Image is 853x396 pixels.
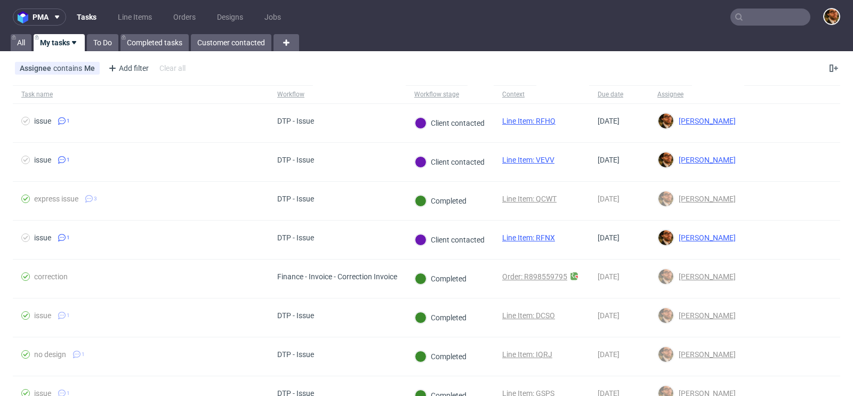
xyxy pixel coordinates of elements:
[111,9,158,26] a: Line Items
[415,273,466,285] div: Completed
[67,311,70,320] span: 1
[258,9,287,26] a: Jobs
[277,311,314,320] div: DTP - Issue
[34,156,51,164] div: issue
[34,117,51,125] div: issue
[598,90,640,99] span: Due date
[11,34,31,51] a: All
[502,350,552,359] a: Line Item: IQRJ
[167,9,202,26] a: Orders
[658,230,673,245] img: Matteo Corsico
[34,350,66,359] div: no design
[674,272,736,281] span: [PERSON_NAME]
[277,272,397,281] div: Finance - Invoice - Correction Invoice
[415,351,466,362] div: Completed
[277,350,314,359] div: DTP - Issue
[70,9,103,26] a: Tasks
[502,90,528,99] div: Context
[20,64,53,72] span: Assignee
[415,312,466,324] div: Completed
[277,117,314,125] div: DTP - Issue
[502,233,555,242] a: Line Item: RFNX
[674,195,736,203] span: [PERSON_NAME]
[598,350,619,359] span: [DATE]
[277,90,304,99] div: Workflow
[53,64,84,72] span: contains
[87,34,118,51] a: To Do
[34,195,78,203] div: express issue
[598,311,619,320] span: [DATE]
[82,350,85,359] span: 1
[674,156,736,164] span: [PERSON_NAME]
[598,117,619,125] span: [DATE]
[502,272,567,281] a: Order: R898559795
[415,117,485,129] div: Client contacted
[502,195,557,203] a: Line Item: QCWT
[658,191,673,206] img: Matteo Corsico
[415,195,466,207] div: Completed
[277,156,314,164] div: DTP - Issue
[658,114,673,128] img: Matteo Corsico
[502,156,554,164] a: Line Item: VEVV
[34,233,51,242] div: issue
[277,233,314,242] div: DTP - Issue
[157,61,188,76] div: Clear all
[67,233,70,242] span: 1
[21,90,260,99] span: Task name
[657,90,683,99] div: Assignee
[67,156,70,164] span: 1
[414,90,459,99] div: Workflow stage
[18,11,33,23] img: logo
[34,272,68,281] div: correction
[674,117,736,125] span: [PERSON_NAME]
[94,195,97,203] span: 3
[658,308,673,323] img: Matteo Corsico
[824,9,839,24] img: Matteo Corsico
[658,269,673,284] img: Matteo Corsico
[674,350,736,359] span: [PERSON_NAME]
[502,311,555,320] a: Line Item: DCSO
[13,9,66,26] button: pma
[658,152,673,167] img: Matteo Corsico
[598,156,619,164] span: [DATE]
[674,233,736,242] span: [PERSON_NAME]
[502,117,556,125] a: Line Item: RFHQ
[34,311,51,320] div: issue
[415,234,485,246] div: Client contacted
[211,9,250,26] a: Designs
[67,117,70,125] span: 1
[34,34,85,51] a: My tasks
[658,347,673,362] img: Matteo Corsico
[33,13,49,21] span: pma
[104,60,151,77] div: Add filter
[84,64,95,72] div: Me
[191,34,271,51] a: Customer contacted
[277,195,314,203] div: DTP - Issue
[415,156,485,168] div: Client contacted
[598,233,619,242] span: [DATE]
[598,195,619,203] span: [DATE]
[120,34,189,51] a: Completed tasks
[598,272,619,281] span: [DATE]
[674,311,736,320] span: [PERSON_NAME]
